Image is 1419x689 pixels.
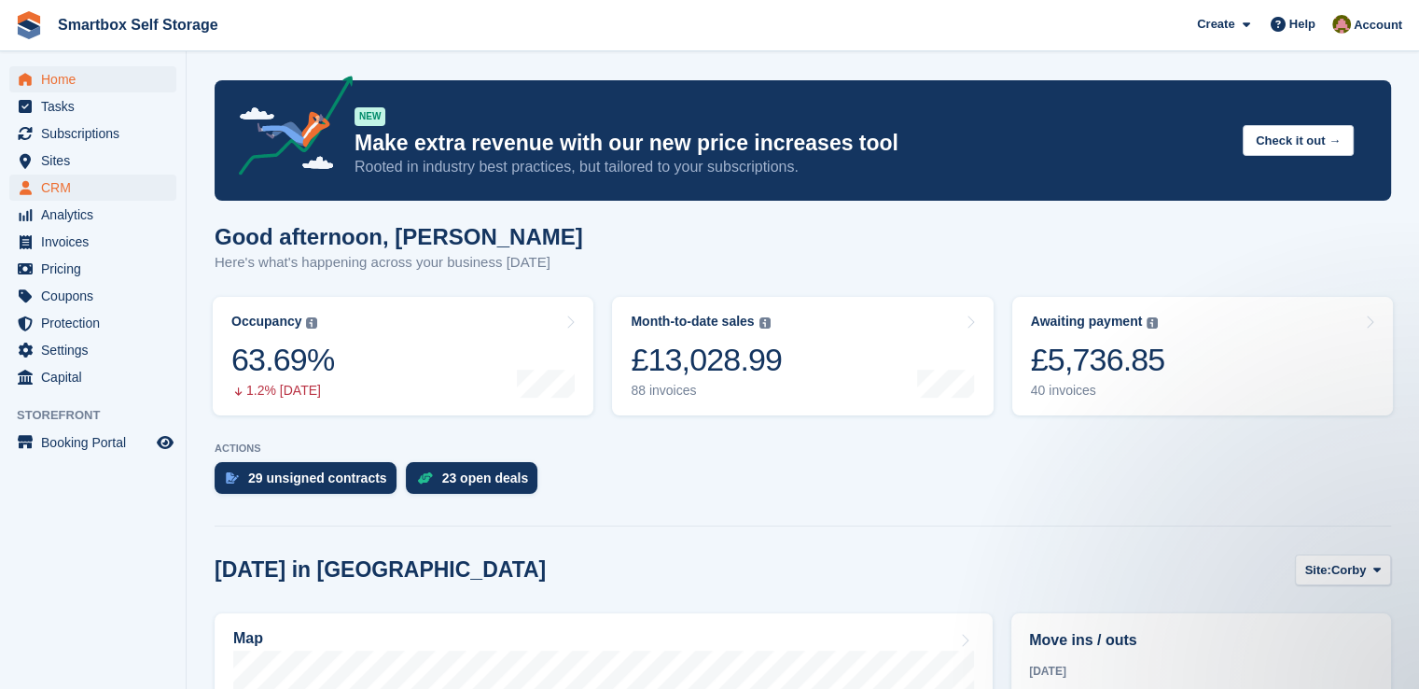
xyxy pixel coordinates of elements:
div: NEW [355,107,385,126]
div: Month-to-date sales [631,314,754,330]
span: Home [41,66,153,92]
span: Invoices [41,229,153,255]
button: Check it out → [1243,125,1354,156]
span: Protection [41,310,153,336]
span: Subscriptions [41,120,153,147]
img: Alex Selenitsas [1332,15,1351,34]
div: 63.69% [231,341,334,379]
a: menu [9,175,176,201]
h2: Map [233,630,263,647]
a: Occupancy 63.69% 1.2% [DATE] [213,297,593,415]
span: Settings [41,337,153,363]
p: Here's what's happening across your business [DATE] [215,252,583,274]
span: Create [1197,15,1234,34]
span: Storefront [17,406,186,425]
a: menu [9,310,176,336]
div: Awaiting payment [1031,314,1143,330]
span: Tasks [41,93,153,120]
button: Site: Corby [1295,555,1391,585]
span: CRM [41,175,153,201]
div: 40 invoices [1031,383,1165,399]
a: menu [9,364,176,390]
a: Month-to-date sales £13,028.99 88 invoices [612,297,993,415]
span: Account [1354,16,1402,35]
a: Preview store [154,431,176,454]
h1: Good afternoon, [PERSON_NAME] [215,224,583,249]
div: 1.2% [DATE] [231,383,334,399]
p: Make extra revenue with our new price increases tool [355,130,1228,157]
a: 29 unsigned contracts [215,462,406,503]
h2: [DATE] in [GEOGRAPHIC_DATA] [215,557,546,583]
img: deal-1b604bf984904fb50ccaf53a9ad4b4a5d6e5aea283cecdc64d6e3604feb123c2.svg [417,471,433,485]
a: Awaiting payment £5,736.85 40 invoices [1012,297,1393,415]
a: menu [9,337,176,363]
h2: Move ins / outs [1029,629,1373,652]
span: Help [1289,15,1315,34]
a: menu [9,120,176,147]
a: menu [9,283,176,309]
a: menu [9,229,176,255]
a: menu [9,93,176,120]
a: menu [9,202,176,228]
img: icon-info-grey-7440780725fd019a000dd9b08b2336e03edf1995a4989e88bcd33f0948082b44.svg [759,317,771,329]
img: price-adjustments-announcement-icon-8257ccfd72463d97f412b2fc003d46551f7dbcb40ab6d574587a9cd5c0d94... [223,76,354,182]
a: 23 open deals [406,462,548,503]
span: Analytics [41,202,153,228]
img: icon-info-grey-7440780725fd019a000dd9b08b2336e03edf1995a4989e88bcd33f0948082b44.svg [1147,317,1158,329]
p: Rooted in industry best practices, but tailored to your subscriptions. [355,157,1228,177]
a: menu [9,256,176,282]
span: Booking Portal [41,429,153,456]
a: menu [9,148,176,174]
div: 88 invoices [631,383,782,399]
span: Sites [41,148,153,174]
span: Pricing [41,256,153,282]
p: ACTIONS [215,443,1391,455]
a: menu [9,66,176,92]
img: stora-icon-8386f47178a22dfd0bd8f6a31ec36ba5ce8667c1dd55bd0f319d3a0aa187defe.svg [15,11,43,39]
div: Occupancy [231,314,301,330]
div: 23 open deals [442,471,529,485]
span: Coupons [41,283,153,309]
div: £13,028.99 [631,341,782,379]
div: £5,736.85 [1031,341,1165,379]
span: Capital [41,364,153,390]
img: icon-info-grey-7440780725fd019a000dd9b08b2336e03edf1995a4989e88bcd33f0948082b44.svg [306,317,317,329]
span: Site: [1305,561,1331,580]
span: Corby [1331,561,1367,580]
img: contract_signature_icon-13c848040528278c33f63329250d36e43548de30e8caae1d1a13099fd9432cc5.svg [226,472,239,484]
div: [DATE] [1029,663,1373,680]
a: menu [9,429,176,456]
div: 29 unsigned contracts [248,471,387,485]
a: Smartbox Self Storage [50,9,226,40]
